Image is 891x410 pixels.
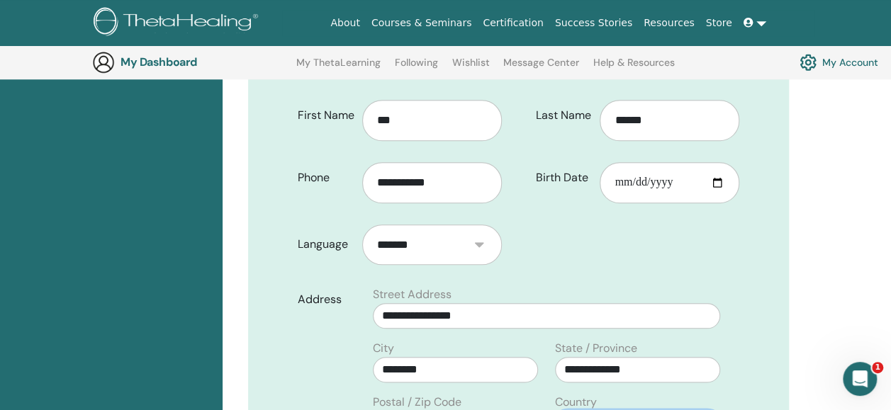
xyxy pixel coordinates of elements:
[593,57,675,79] a: Help & Resources
[287,164,362,191] label: Phone
[525,102,600,129] label: Last Name
[843,362,877,396] iframe: Intercom live chat
[549,10,638,36] a: Success Stories
[800,50,817,74] img: cog.svg
[121,55,262,69] h3: My Dashboard
[872,362,883,373] span: 1
[325,10,365,36] a: About
[525,164,600,191] label: Birth Date
[366,10,478,36] a: Courses & Seminars
[287,286,364,313] label: Address
[477,10,549,36] a: Certification
[287,231,362,258] label: Language
[452,57,490,79] a: Wishlist
[94,7,263,39] img: logo.png
[800,50,878,74] a: My Account
[296,57,381,79] a: My ThetaLearning
[555,340,637,357] label: State / Province
[700,10,738,36] a: Store
[638,10,700,36] a: Resources
[395,57,438,79] a: Following
[503,57,579,79] a: Message Center
[373,340,394,357] label: City
[373,286,452,303] label: Street Address
[287,102,362,129] label: First Name
[92,51,115,74] img: generic-user-icon.jpg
